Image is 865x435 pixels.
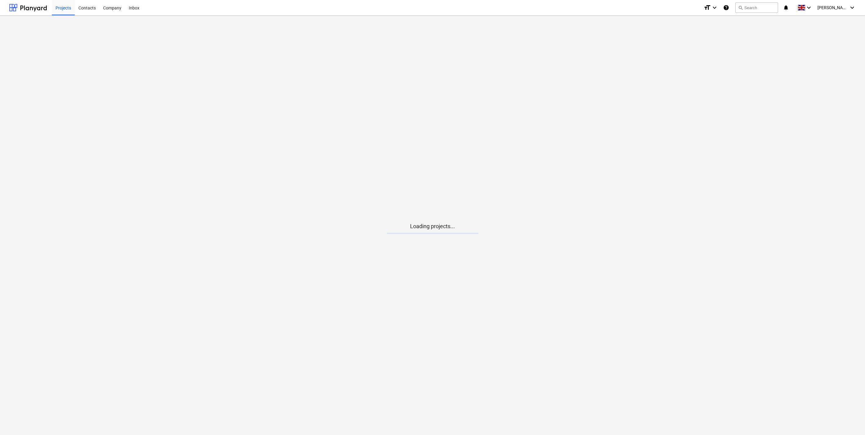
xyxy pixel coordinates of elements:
span: search [738,5,743,10]
i: keyboard_arrow_down [805,4,813,11]
p: Loading projects... [387,223,478,230]
i: keyboard_arrow_down [849,4,856,11]
button: Search [735,2,778,13]
i: format_size [704,4,711,11]
i: Knowledge base [723,4,729,11]
i: notifications [783,4,789,11]
span: [PERSON_NAME] [817,5,848,10]
i: keyboard_arrow_down [711,4,718,11]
